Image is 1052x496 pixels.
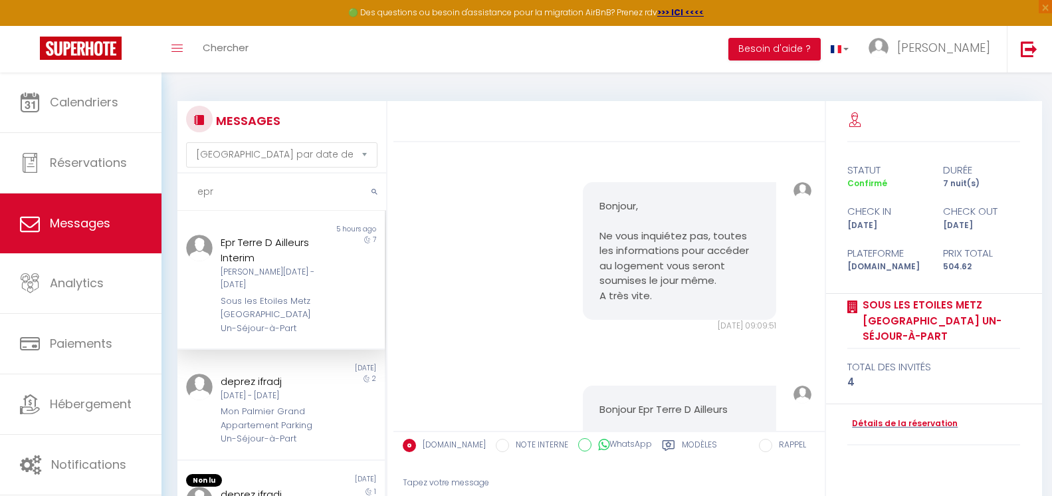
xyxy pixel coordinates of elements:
[221,390,324,402] div: [DATE] - [DATE]
[186,474,222,487] span: Non lu
[599,229,752,288] font: Ne vous inquiétez pas, toutes les informations pour accéder au logement vous seront soumises le j...
[897,39,990,56] span: [PERSON_NAME]
[793,182,811,200] img: ...
[221,374,324,390] div: deprez ifradj
[281,363,385,374] div: [DATE]
[869,38,889,58] img: ...
[934,162,1029,178] div: durée
[839,219,934,232] div: [DATE]
[657,7,704,18] a: >>> ICI <<<<
[416,439,486,453] label: [DOMAIN_NAME]
[203,41,249,55] span: Chercher
[373,235,376,245] span: 7
[859,26,1007,72] a: ... [PERSON_NAME]
[599,402,760,418] p: Bonjour Epr Terre D Ailleurs
[934,219,1029,232] div: [DATE]
[847,178,887,189] span: Confirmé
[50,215,110,231] span: Messages
[839,203,934,219] div: check in
[186,235,213,261] img: ...
[934,203,1029,219] div: check out
[583,320,776,332] div: [DATE] 09:09:51
[772,439,806,453] label: RAPPEL
[934,178,1029,190] div: 7 nuit(s)
[682,439,717,455] label: Modèles
[193,26,259,72] a: Chercher
[599,199,638,213] font: Bonjour,
[793,386,811,404] img: ...
[728,38,821,61] button: Besoin d'aide ?
[281,474,385,487] div: [DATE]
[599,289,652,303] font: A très vite.
[847,374,1020,390] div: 4
[50,94,118,110] span: Calendriers
[1021,41,1037,57] img: logout
[50,154,127,171] span: Réservations
[281,224,385,235] div: 5 hours ago
[221,266,324,291] div: [PERSON_NAME][DATE] - [DATE]
[847,418,958,430] a: Détails de la réservation
[50,335,112,352] span: Paiements
[847,359,1020,375] div: total des invités
[372,374,376,384] span: 2
[221,405,324,445] div: Mon Palmier Grand Appartement Parking Un-Séjour-à-Part
[839,245,934,261] div: Plateforme
[934,261,1029,273] div: 504.62
[177,174,386,211] input: Rechercher un mot clé
[186,374,213,400] img: ...
[50,396,132,412] span: Hébergement
[839,261,934,273] div: [DOMAIN_NAME]
[51,456,126,473] span: Notifications
[221,295,324,335] div: Sous les Etoiles Metz [GEOGRAPHIC_DATA] Un-Séjour-à-Part
[221,235,324,266] div: Epr Terre D Ailleurs Interim
[591,438,652,453] label: WhatsApp
[213,106,280,136] h3: MESSAGES
[40,37,122,60] img: Super Booking
[839,162,934,178] div: statut
[50,275,104,291] span: Analytics
[509,439,568,453] label: NOTE INTERNE
[934,245,1029,261] div: Prix total
[858,297,1020,344] a: Sous les Etoiles Metz [GEOGRAPHIC_DATA] Un-Séjour-à-Part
